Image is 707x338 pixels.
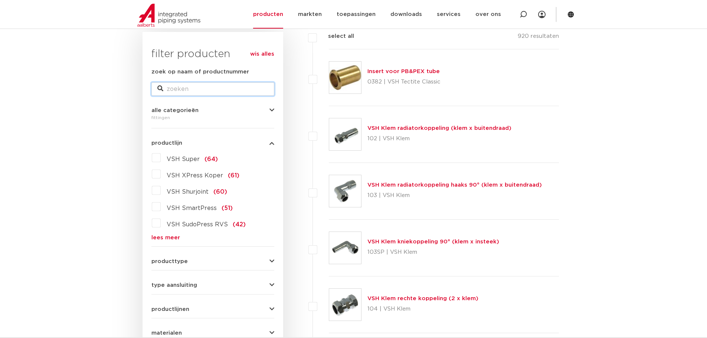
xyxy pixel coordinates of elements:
button: producttype [151,259,274,264]
h3: filter producten [151,47,274,62]
div: fittingen [151,113,274,122]
span: VSH XPress Koper [167,173,223,178]
span: productlijnen [151,306,189,312]
span: (51) [222,205,233,211]
a: lees meer [151,235,274,240]
p: 0382 | VSH Tectite Classic [367,76,441,88]
span: (42) [233,221,246,227]
p: 103SP | VSH Klem [367,246,499,258]
a: Insert voor PB&PEX tube [367,69,440,74]
a: VSH Klem radiatorkoppeling haaks 90° (klem x buitendraad) [367,182,542,188]
button: productlijn [151,140,274,146]
p: 102 | VSH Klem [367,133,511,145]
button: alle categorieën [151,108,274,113]
span: VSH SmartPress [167,205,217,211]
a: VSH Klem radiatorkoppeling (klem x buitendraad) [367,125,511,131]
span: (64) [204,156,218,162]
label: select all [317,32,354,41]
button: type aansluiting [151,282,274,288]
img: Thumbnail for VSH Klem radiatorkoppeling (klem x buitendraad) [329,118,361,150]
span: alle categorieën [151,108,199,113]
span: VSH Shurjoint [167,189,209,195]
img: Thumbnail for Insert voor PB&PEX tube [329,62,361,93]
span: producttype [151,259,188,264]
span: (61) [228,173,239,178]
span: productlijn [151,140,182,146]
input: zoeken [151,82,274,96]
label: zoek op naam of productnummer [151,68,249,76]
a: VSH Klem rechte koppeling (2 x klem) [367,296,478,301]
p: 920 resultaten [518,32,559,43]
span: (60) [213,189,227,195]
button: productlijnen [151,306,274,312]
a: wis alles [250,50,274,59]
span: VSH SudoPress RVS [167,221,228,227]
span: type aansluiting [151,282,197,288]
a: VSH Klem kniekoppeling 90° (klem x insteek) [367,239,499,245]
img: Thumbnail for VSH Klem kniekoppeling 90° (klem x insteek) [329,232,361,264]
img: Thumbnail for VSH Klem radiatorkoppeling haaks 90° (klem x buitendraad) [329,175,361,207]
span: materialen [151,330,182,336]
p: 104 | VSH Klem [367,303,478,315]
img: Thumbnail for VSH Klem rechte koppeling (2 x klem) [329,289,361,321]
button: materialen [151,330,274,336]
p: 103 | VSH Klem [367,190,542,201]
span: VSH Super [167,156,200,162]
